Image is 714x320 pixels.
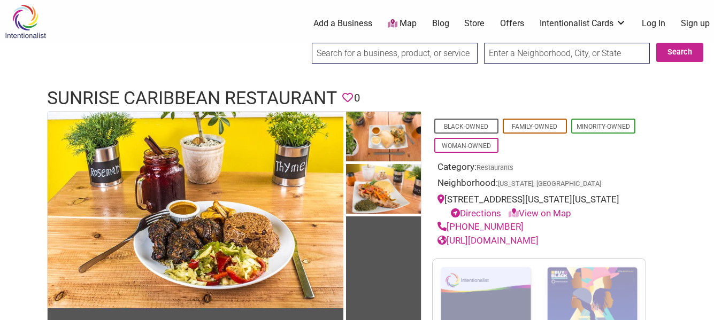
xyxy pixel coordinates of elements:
div: Neighborhood: [437,176,641,193]
a: View on Map [509,208,571,218]
a: [URL][DOMAIN_NAME] [437,235,539,246]
span: [US_STATE], [GEOGRAPHIC_DATA] [498,181,601,188]
a: Sign up [681,18,710,29]
a: Blog [432,18,449,29]
div: [STREET_ADDRESS][US_STATE][US_STATE] [437,193,641,220]
a: Family-Owned [512,123,557,130]
a: Add a Business [313,18,372,29]
a: Intentionalist Cards [540,18,626,29]
a: Store [464,18,485,29]
div: Category: [437,160,641,177]
a: Directions [451,208,501,218]
a: Woman-Owned [442,142,491,150]
a: Minority-Owned [577,123,630,130]
span: 0 [354,90,360,106]
a: Black-Owned [444,123,488,130]
button: Search [656,43,703,62]
a: Offers [500,18,524,29]
input: Enter a Neighborhood, City, or State [484,43,650,64]
a: Restaurants [477,163,513,171]
a: [PHONE_NUMBER] [437,221,524,232]
a: Log In [642,18,665,29]
a: Map [388,18,417,30]
h1: Sunrise Caribbean Restaurant [47,85,337,111]
input: Search for a business, product, or service [312,43,478,64]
